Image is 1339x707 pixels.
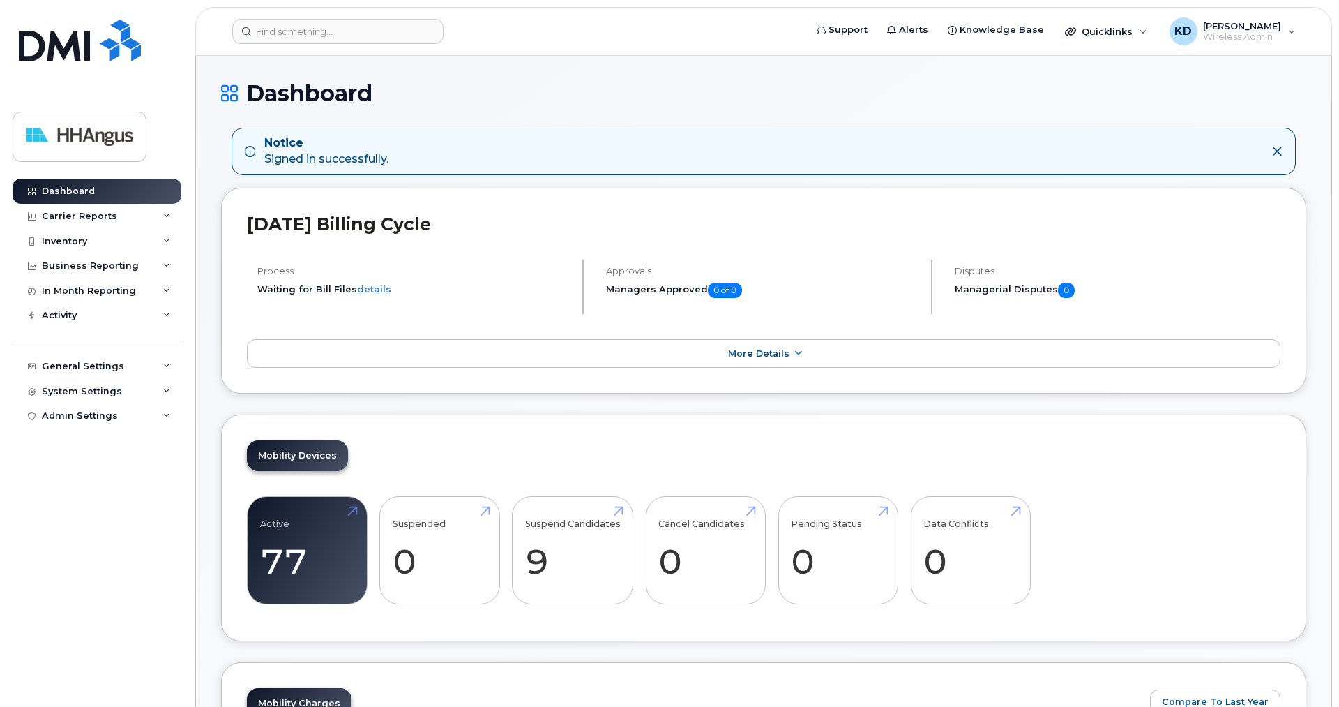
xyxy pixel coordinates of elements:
a: Suspended 0 [393,505,487,597]
h2: [DATE] Billing Cycle [247,214,1280,235]
a: Pending Status 0 [791,505,885,597]
span: 0 [1058,283,1075,298]
h4: Process [257,266,570,276]
a: Data Conflicts 0 [923,505,1018,597]
a: Cancel Candidates 0 [658,505,752,597]
a: Active 77 [260,505,354,597]
a: details [357,283,391,295]
span: More Details [728,348,789,359]
a: Suspend Candidates 9 [525,505,621,597]
span: 0 of 0 [708,283,742,298]
h5: Managers Approved [606,283,919,298]
a: Mobility Devices [247,440,348,471]
li: Waiting for Bill Files [257,283,570,296]
div: Signed in successfully. [264,135,388,168]
h4: Disputes [955,266,1280,276]
h4: Approvals [606,266,919,276]
h5: Managerial Disputes [955,283,1280,298]
h1: Dashboard [221,81,1306,105]
strong: Notice [264,135,388,151]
